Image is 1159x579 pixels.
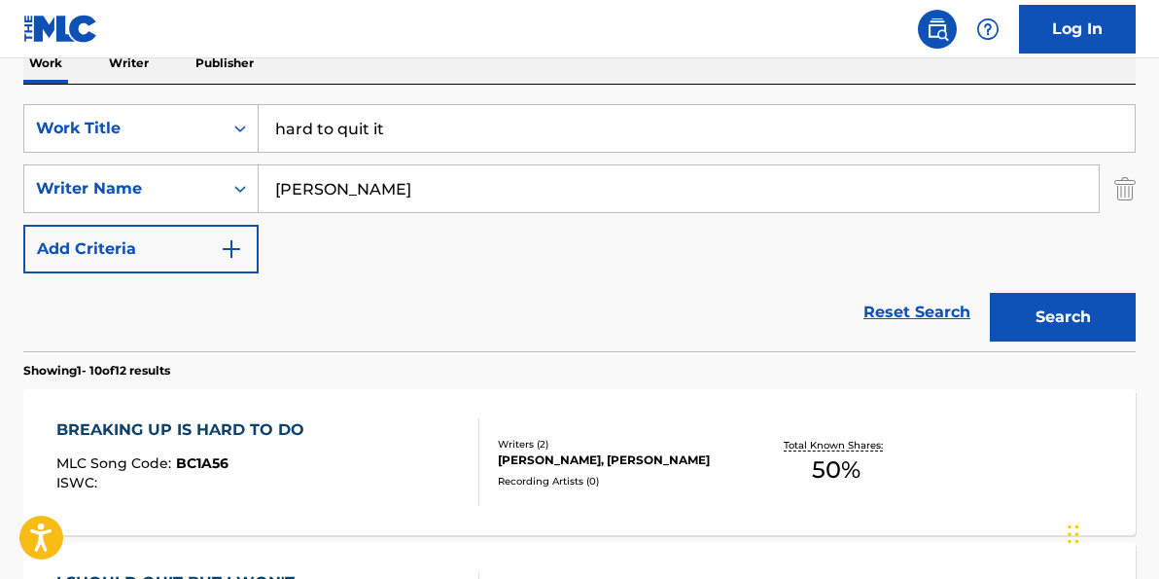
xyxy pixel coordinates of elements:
img: 9d2ae6d4665cec9f34b9.svg [220,237,243,261]
div: Drag [1068,505,1079,563]
img: search [926,18,949,41]
form: Search Form [23,104,1136,351]
img: MLC Logo [23,15,98,43]
div: Writer Name [36,177,211,200]
p: Total Known Shares: [784,438,888,452]
a: Reset Search [854,291,980,334]
p: Showing 1 - 10 of 12 results [23,362,170,380]
p: Work [23,43,68,84]
a: Log In [1019,5,1136,54]
div: BREAKING UP IS HARD TO DO [56,418,314,442]
span: BC1A56 [176,454,228,472]
iframe: Chat Widget [1062,486,1159,579]
div: Help [968,10,1007,49]
span: MLC Song Code : [56,454,176,472]
div: Work Title [36,117,211,140]
img: Delete Criterion [1114,164,1136,213]
button: Add Criteria [23,225,259,273]
a: Public Search [918,10,957,49]
div: Recording Artists ( 0 ) [498,474,744,489]
img: help [976,18,1000,41]
span: ISWC : [56,474,102,491]
div: [PERSON_NAME], [PERSON_NAME] [498,452,744,469]
p: Publisher [190,43,260,84]
button: Search [990,293,1136,342]
a: BREAKING UP IS HARD TO DOMLC Song Code:BC1A56ISWC:Writers (2)[PERSON_NAME], [PERSON_NAME]Recordin... [23,389,1136,535]
p: Writer [103,43,155,84]
div: Writers ( 2 ) [498,437,744,452]
span: 50 % [812,452,860,488]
